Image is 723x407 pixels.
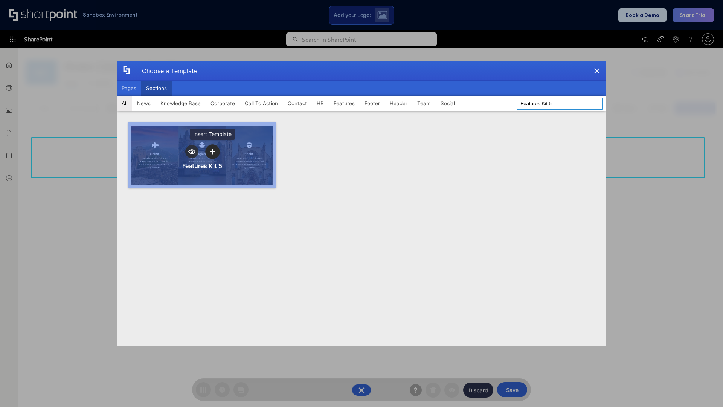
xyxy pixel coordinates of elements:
[329,96,360,111] button: Features
[182,162,222,170] div: Features Kit 5
[240,96,283,111] button: Call To Action
[132,96,156,111] button: News
[312,96,329,111] button: HR
[685,371,723,407] iframe: Chat Widget
[412,96,436,111] button: Team
[141,81,172,96] button: Sections
[206,96,240,111] button: Corporate
[117,61,606,346] div: template selector
[385,96,412,111] button: Header
[360,96,385,111] button: Footer
[136,61,197,80] div: Choose a Template
[156,96,206,111] button: Knowledge Base
[436,96,460,111] button: Social
[117,96,132,111] button: All
[283,96,312,111] button: Contact
[517,98,603,110] input: Search
[117,81,141,96] button: Pages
